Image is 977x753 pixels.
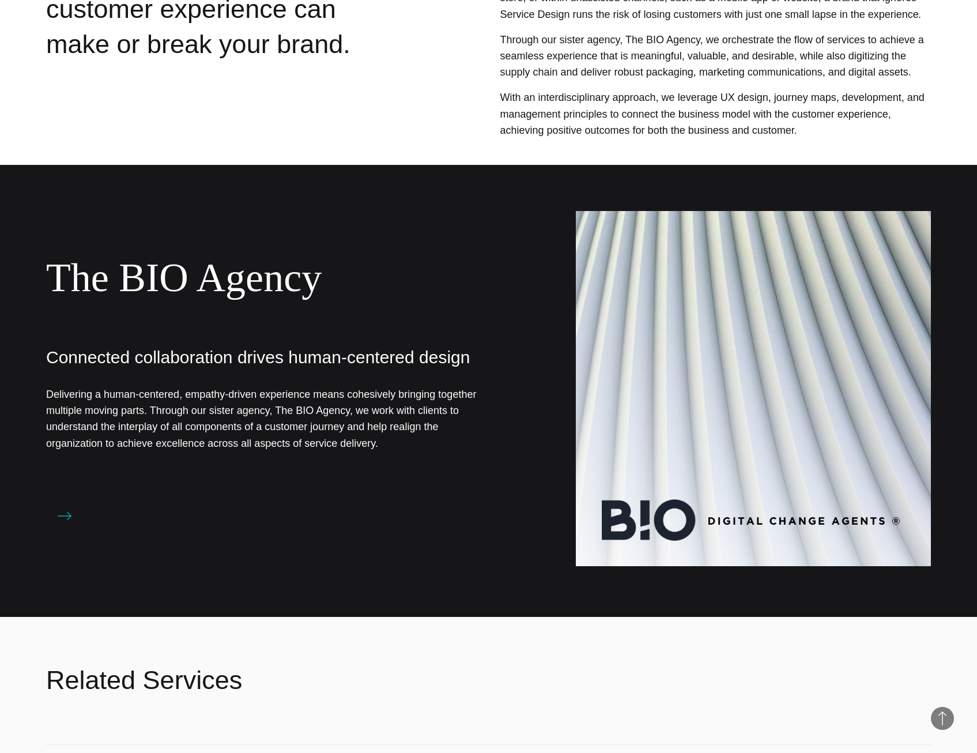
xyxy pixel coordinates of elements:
p: Delivering a human-centered, empathy-driven experience means cohesively bringing together multipl... [46,386,477,451]
p: Through our sister agency, The BIO Agency, we orchestrate the flow of services to achieve a seaml... [500,32,931,81]
button: Back to Top [931,707,954,730]
h2: Related Services [46,663,242,698]
p: Connected collaboration drives human-centered design [46,348,477,368]
i: . [919,9,922,20]
a: The BIO Agency [46,255,322,300]
p: With an interdisciplinary approach, we leverage UX design, journey maps, development, and managem... [500,89,931,138]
